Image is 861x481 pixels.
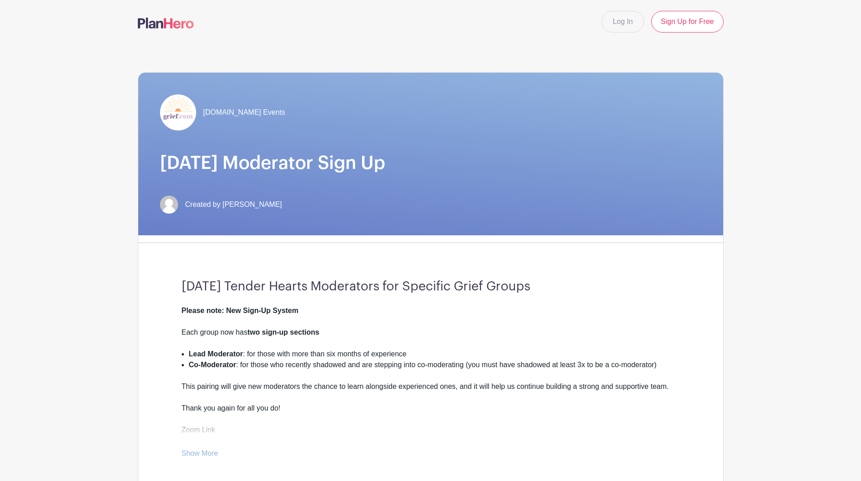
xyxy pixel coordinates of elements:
[160,94,196,131] img: grief-logo-planhero.png
[189,360,680,381] li: : for those who recently shadowed and are stepping into co-moderating (you must have shadowed at ...
[182,381,680,457] div: This pairing will give new moderators the chance to learn alongside experienced ones, and it will...
[182,279,680,294] h3: [DATE] Tender Hearts Moderators for Specific Grief Groups
[203,107,285,118] span: [DOMAIN_NAME] Events
[651,11,723,33] a: Sign Up for Free
[189,349,680,360] li: : for those with more than six months of experience
[189,361,236,369] strong: Co-Moderator
[182,327,680,349] div: Each group now has
[185,199,282,210] span: Created by [PERSON_NAME]
[182,437,258,444] a: [URL][DOMAIN_NAME]
[160,196,178,214] img: default-ce2991bfa6775e67f084385cd625a349d9dcbb7a52a09fb2fda1e96e2d18dcdb.png
[189,350,243,358] strong: Lead Moderator
[182,307,299,314] strong: Please note: New Sign-Up System
[182,449,218,461] a: Show More
[602,11,644,33] a: Log In
[247,328,319,336] strong: two sign-up sections
[138,18,194,28] img: logo-507f7623f17ff9eddc593b1ce0a138ce2505c220e1c5a4e2b4648c50719b7d32.svg
[160,152,701,174] h1: [DATE] Moderator Sign Up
